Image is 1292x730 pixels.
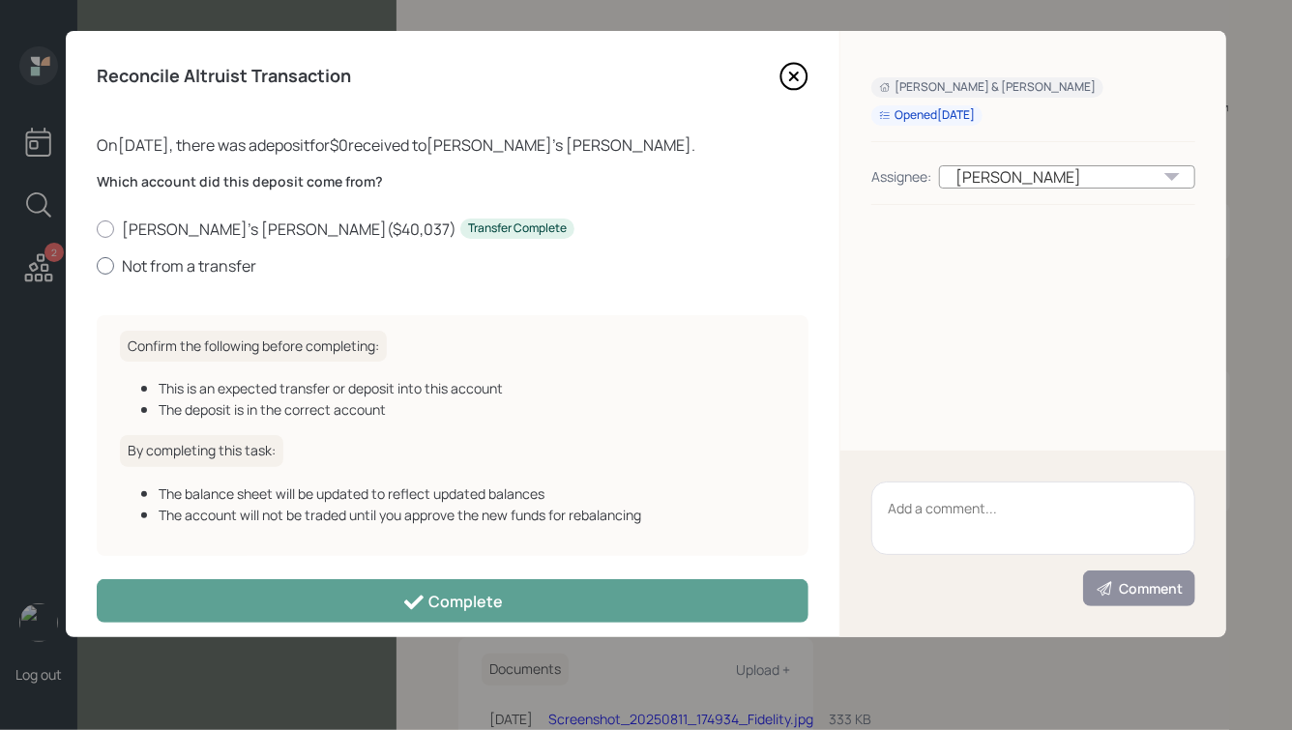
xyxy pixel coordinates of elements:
div: Complete [402,591,504,614]
button: Complete [97,579,808,623]
div: This is an expected transfer or deposit into this account [159,378,785,398]
div: On [DATE] , there was a deposit for $0 received to [PERSON_NAME]'s [PERSON_NAME] . [97,133,808,157]
h6: By completing this task: [120,435,283,467]
h6: Confirm the following before completing: [120,331,387,363]
div: The deposit is in the correct account [159,399,785,420]
div: The balance sheet will be updated to reflect updated balances [159,483,785,504]
div: The account will not be traded until you approve the new funds for rebalancing [159,505,785,525]
label: Not from a transfer [97,255,808,277]
label: [PERSON_NAME]'s [PERSON_NAME] ( $40,037 ) [97,219,808,240]
div: [PERSON_NAME] & [PERSON_NAME] [879,79,1096,96]
button: Comment [1083,570,1195,606]
h4: Reconcile Altruist Transaction [97,66,351,87]
div: Transfer Complete [468,220,567,237]
div: Comment [1096,579,1183,599]
div: Assignee: [871,166,931,187]
div: Opened [DATE] [879,107,975,124]
label: Which account did this deposit come from? [97,172,808,191]
div: [PERSON_NAME] [939,165,1195,189]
